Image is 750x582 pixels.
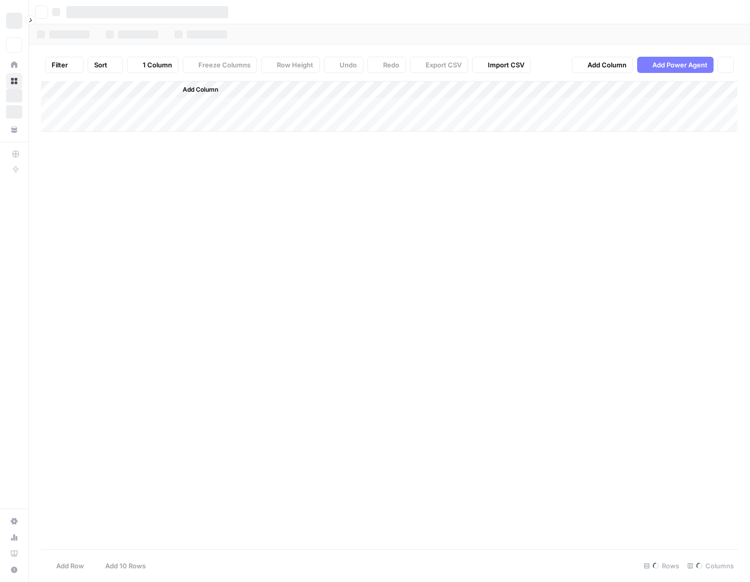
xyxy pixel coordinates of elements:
[324,57,363,73] button: Undo
[127,57,179,73] button: 1 Column
[261,57,320,73] button: Row Height
[637,57,714,73] button: Add Power Agent
[183,57,257,73] button: Freeze Columns
[6,513,22,529] a: Settings
[588,60,627,70] span: Add Column
[94,60,107,70] span: Sort
[105,561,146,571] span: Add 10 Rows
[410,57,468,73] button: Export CSV
[683,558,738,574] div: Columns
[6,57,22,73] a: Home
[652,60,707,70] span: Add Power Agent
[88,57,123,73] button: Sort
[383,60,399,70] span: Redo
[6,122,22,138] a: Your Data
[426,60,462,70] span: Export CSV
[183,85,218,94] span: Add Column
[143,60,172,70] span: 1 Column
[56,561,84,571] span: Add Row
[52,60,68,70] span: Filter
[367,57,406,73] button: Redo
[45,57,84,73] button: Filter
[41,558,90,574] button: Add Row
[572,57,633,73] button: Add Column
[90,558,152,574] button: Add 10 Rows
[640,558,683,574] div: Rows
[170,83,222,96] button: Add Column
[198,60,251,70] span: Freeze Columns
[6,73,22,89] a: Browse
[488,60,524,70] span: Import CSV
[6,546,22,562] a: Learning Hub
[340,60,357,70] span: Undo
[6,562,22,578] button: Help + Support
[6,529,22,546] a: Usage
[472,57,531,73] button: Import CSV
[277,60,313,70] span: Row Height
